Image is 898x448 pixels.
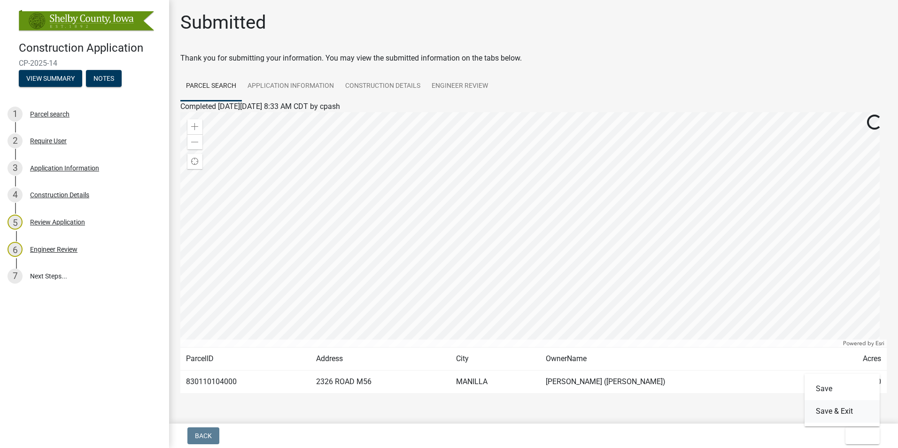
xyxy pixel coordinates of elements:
div: 3 [8,161,23,176]
span: Completed [DATE][DATE] 8:33 AM CDT by cpash [180,102,340,111]
div: 4 [8,187,23,202]
wm-modal-confirm: Notes [86,75,122,83]
td: 2326 ROAD M56 [310,371,450,394]
div: 2 [8,133,23,148]
div: Zoom in [187,119,202,134]
td: 830110104000 [180,371,310,394]
button: Exit [845,427,880,444]
div: Review Application [30,219,85,225]
a: Construction Details [340,71,426,101]
a: Application Information [242,71,340,101]
div: Powered by [841,340,887,347]
div: Require User [30,138,67,144]
span: Back [195,432,212,440]
a: Engineer Review [426,71,494,101]
div: Engineer Review [30,246,77,253]
td: Acres [815,348,887,371]
td: 38.790 [815,371,887,394]
img: Shelby County, Iowa [19,10,154,31]
span: CP-2025-14 [19,59,150,68]
button: Save & Exit [805,400,880,423]
div: Parcel search [30,111,70,117]
span: Exit [853,432,867,440]
button: Back [187,427,219,444]
h1: Submitted [180,11,266,34]
div: 7 [8,269,23,284]
div: Application Information [30,165,99,171]
button: Save [805,378,880,400]
td: OwnerName [540,348,815,371]
div: Zoom out [187,134,202,149]
td: MANILLA [450,371,540,394]
div: Exit [805,374,880,426]
button: View Summary [19,70,82,87]
h4: Construction Application [19,41,162,55]
td: City [450,348,540,371]
td: Address [310,348,450,371]
td: ParcelID [180,348,310,371]
div: Find my location [187,154,202,169]
div: Thank you for submitting your information. You may view the submitted information on the tabs below. [180,53,887,64]
div: Construction Details [30,192,89,198]
td: [PERSON_NAME] ([PERSON_NAME]) [540,371,815,394]
div: 5 [8,215,23,230]
wm-modal-confirm: Summary [19,75,82,83]
a: Parcel search [180,71,242,101]
a: Esri [875,340,884,347]
button: Notes [86,70,122,87]
div: 1 [8,107,23,122]
div: 6 [8,242,23,257]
